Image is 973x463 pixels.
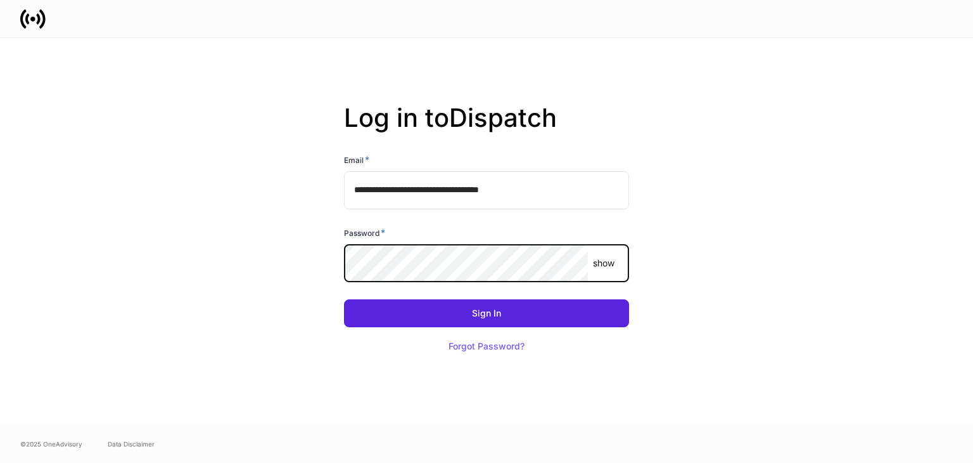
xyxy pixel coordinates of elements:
a: Data Disclaimer [108,439,155,449]
button: Forgot Password? [433,332,540,360]
div: Sign In [472,309,501,318]
span: © 2025 OneAdvisory [20,439,82,449]
button: Sign In [344,299,629,327]
h6: Email [344,153,369,166]
div: Forgot Password? [448,342,525,351]
p: show [593,257,614,270]
h6: Password [344,226,385,239]
h2: Log in to Dispatch [344,103,629,153]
